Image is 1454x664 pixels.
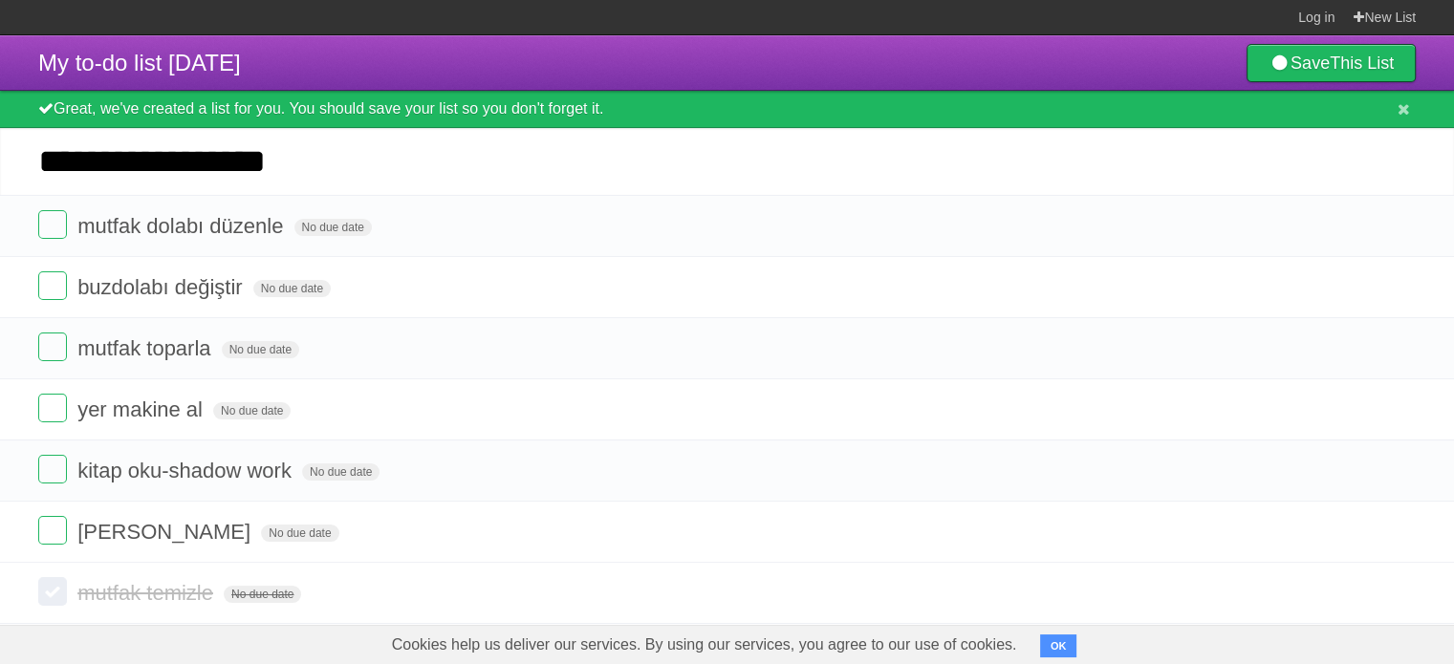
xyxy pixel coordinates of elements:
[38,455,67,483] label: Done
[77,581,218,605] span: mutfak temizle
[38,394,67,422] label: Done
[38,271,67,300] label: Done
[222,341,299,358] span: No due date
[77,397,207,421] span: yer makine al
[77,275,247,299] span: buzdolabı değiştir
[77,520,255,544] span: [PERSON_NAME]
[1247,44,1416,82] a: SaveThis List
[77,459,296,482] span: kitap oku-shadow work
[38,516,67,545] label: Done
[373,626,1036,664] span: Cookies help us deliver our services. By using our services, you agree to our use of cookies.
[253,280,331,297] span: No due date
[224,586,301,603] span: No due date
[213,402,291,419] span: No due date
[294,219,372,236] span: No due date
[38,210,67,239] label: Done
[261,525,338,542] span: No due date
[77,214,288,238] span: mutfak dolabı düzenle
[77,336,215,360] span: mutfak toparla
[38,50,241,75] span: My to-do list [DATE]
[1040,634,1077,657] button: OK
[38,332,67,361] label: Done
[38,577,67,606] label: Done
[302,463,380,481] span: No due date
[1330,54,1394,73] b: This List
